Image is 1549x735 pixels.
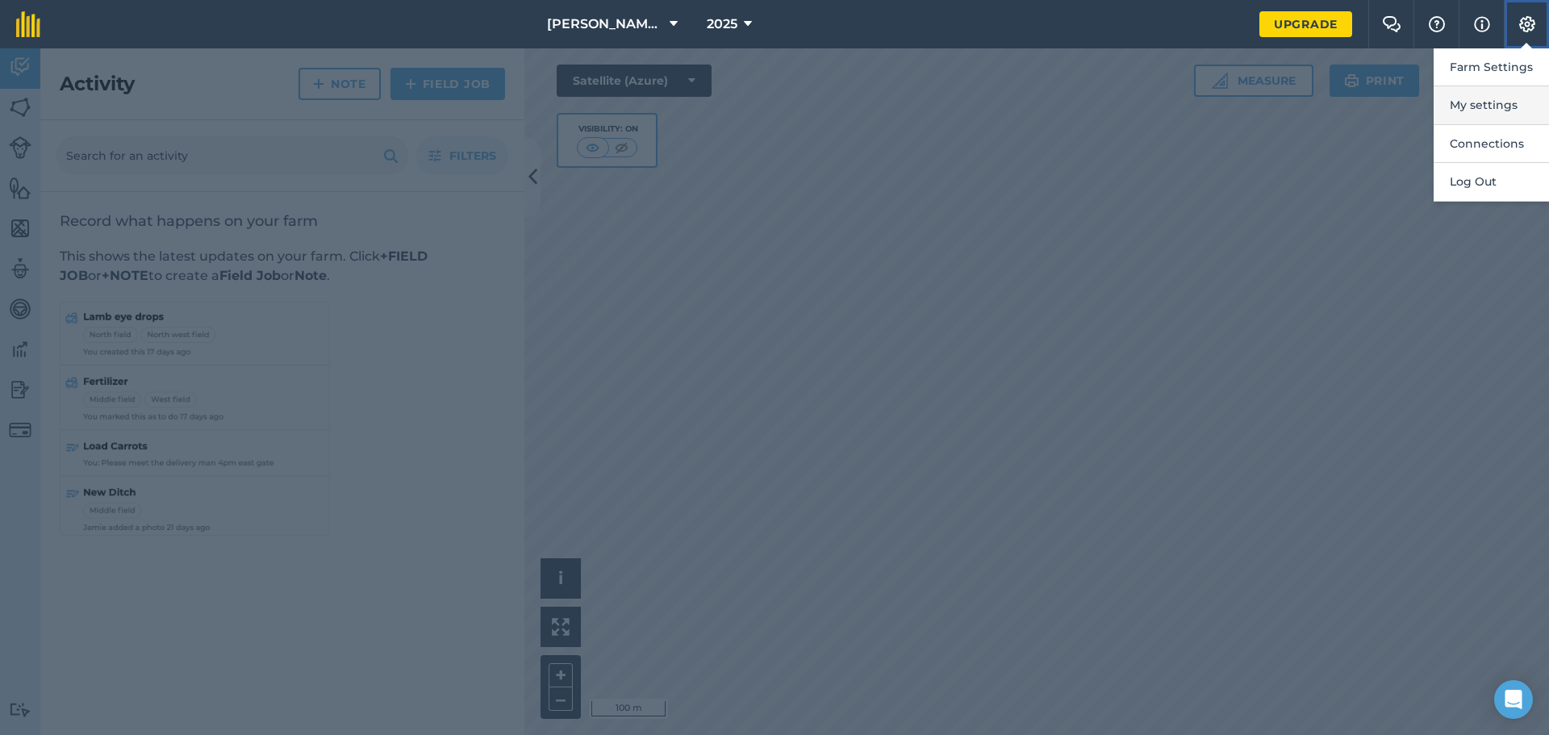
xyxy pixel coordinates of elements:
button: Farm Settings [1434,48,1549,86]
img: Two speech bubbles overlapping with the left bubble in the forefront [1382,16,1401,32]
button: Log Out [1434,163,1549,201]
img: fieldmargin Logo [16,11,40,37]
img: A question mark icon [1427,16,1447,32]
span: 2025 [707,15,737,34]
button: Connections [1434,125,1549,163]
a: Upgrade [1259,11,1352,37]
img: A cog icon [1518,16,1537,32]
button: My settings [1434,86,1549,124]
img: svg+xml;base64,PHN2ZyB4bWxucz0iaHR0cDovL3d3dy53My5vcmcvMjAwMC9zdmciIHdpZHRoPSIxNyIgaGVpZ2h0PSIxNy... [1474,15,1490,34]
div: Open Intercom Messenger [1494,680,1533,719]
span: [PERSON_NAME] Farm [547,15,663,34]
